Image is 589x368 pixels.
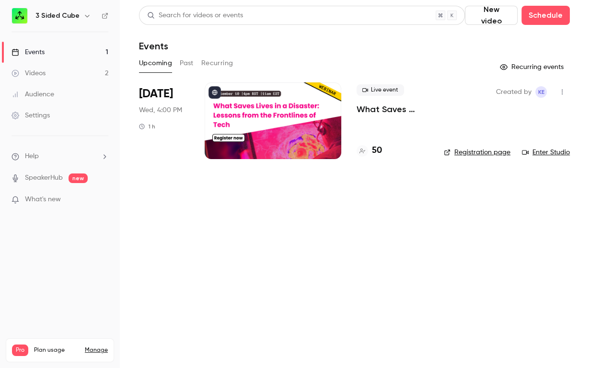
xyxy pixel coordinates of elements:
[465,6,518,25] button: New video
[538,86,544,98] span: KE
[69,173,88,183] span: new
[372,144,382,157] h4: 50
[444,148,510,157] a: Registration page
[34,346,79,354] span: Plan usage
[139,82,189,159] div: Sep 10 Wed, 4:00 PM (Europe/London)
[139,56,172,71] button: Upcoming
[25,151,39,161] span: Help
[12,345,28,356] span: Pro
[12,47,45,57] div: Events
[139,105,182,115] span: Wed, 4:00 PM
[12,111,50,120] div: Settings
[496,59,570,75] button: Recurring events
[12,69,46,78] div: Videos
[535,86,547,98] span: Krystal Ellison
[12,8,27,23] img: 3 Sided Cube
[201,56,233,71] button: Recurring
[521,6,570,25] button: Schedule
[147,11,243,21] div: Search for videos or events
[357,84,404,96] span: Live event
[139,123,155,130] div: 1 h
[25,173,63,183] a: SpeakerHub
[35,11,80,21] h6: 3 Sided Cube
[139,40,168,52] h1: Events
[139,86,173,102] span: [DATE]
[357,103,428,115] a: What Saves Lives in a Disaster: Lessons from the Frontlines of Tech
[12,151,108,161] li: help-dropdown-opener
[97,195,108,204] iframe: Noticeable Trigger
[25,195,61,205] span: What's new
[12,90,54,99] div: Audience
[85,346,108,354] a: Manage
[357,144,382,157] a: 50
[522,148,570,157] a: Enter Studio
[496,86,531,98] span: Created by
[180,56,194,71] button: Past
